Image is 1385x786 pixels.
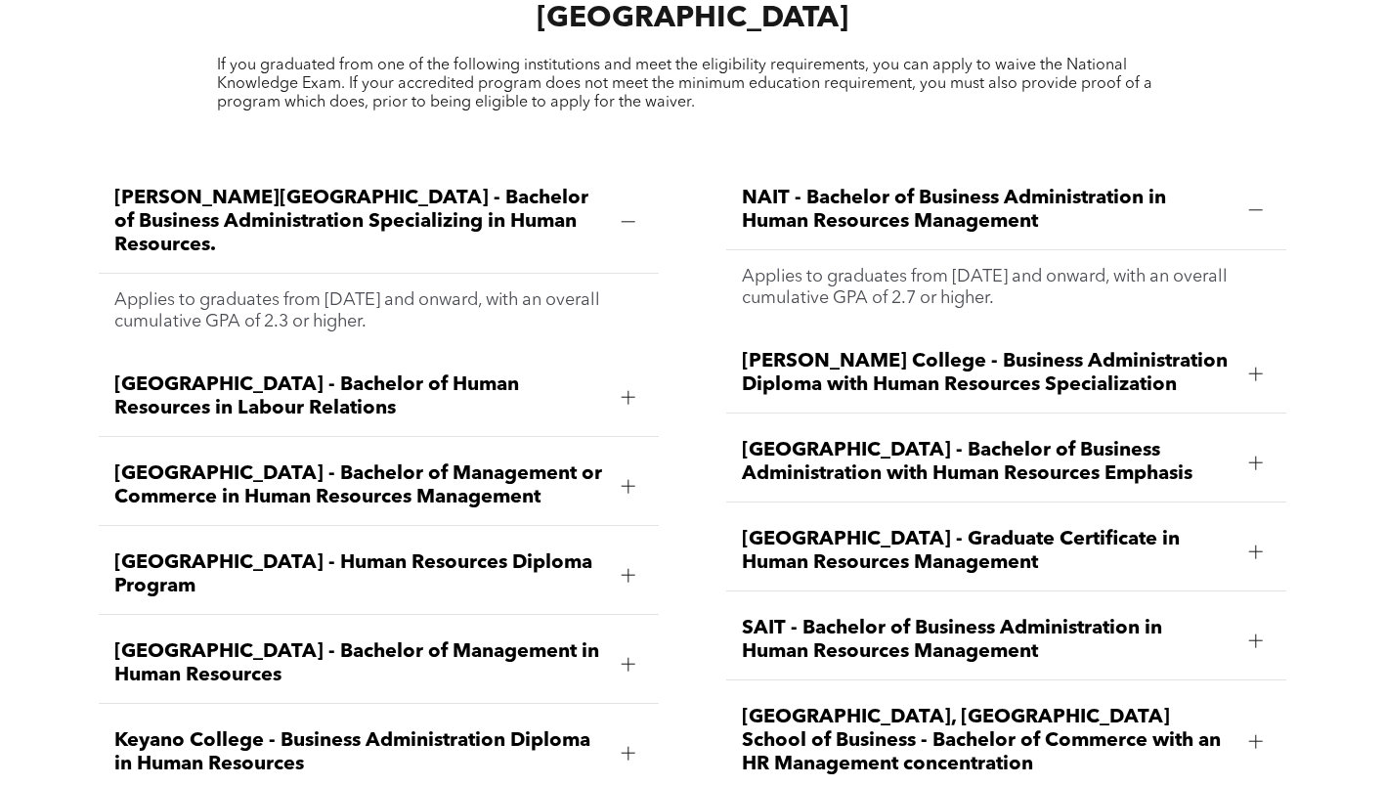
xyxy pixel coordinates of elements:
span: If you graduated from one of the following institutions and meet the eligibility requirements, yo... [217,58,1152,110]
span: NAIT - Bachelor of Business Administration in Human Resources Management [742,187,1234,234]
span: SAIT - Bachelor of Business Administration in Human Resources Management [742,617,1234,664]
span: [GEOGRAPHIC_DATA] - Bachelor of Human Resources in Labour Relations [114,373,606,420]
span: [PERSON_NAME] College - Business Administration Diploma with Human Resources Specialization [742,350,1234,397]
span: [GEOGRAPHIC_DATA] - Bachelor of Management or Commerce in Human Resources Management [114,462,606,509]
p: Applies to graduates from [DATE] and onward, with an overall cumulative GPA of 2.3 or higher. [114,289,643,332]
span: [GEOGRAPHIC_DATA] - Graduate Certificate in Human Resources Management [742,528,1234,575]
span: [GEOGRAPHIC_DATA] - Bachelor of Business Administration with Human Resources Emphasis [742,439,1234,486]
span: Keyano College - Business Administration Diploma in Human Resources [114,729,606,776]
p: Applies to graduates from [DATE] and onward, with an overall cumulative GPA of 2.7 or higher. [742,266,1271,309]
span: [PERSON_NAME][GEOGRAPHIC_DATA] - Bachelor of Business Administration Specializing in Human Resour... [114,187,606,257]
span: [GEOGRAPHIC_DATA] - Human Resources Diploma Program [114,551,606,598]
span: [GEOGRAPHIC_DATA] - Bachelor of Management in Human Resources [114,640,606,687]
span: [GEOGRAPHIC_DATA], [GEOGRAPHIC_DATA] School of Business - Bachelor of Commerce with an HR Managem... [742,706,1234,776]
